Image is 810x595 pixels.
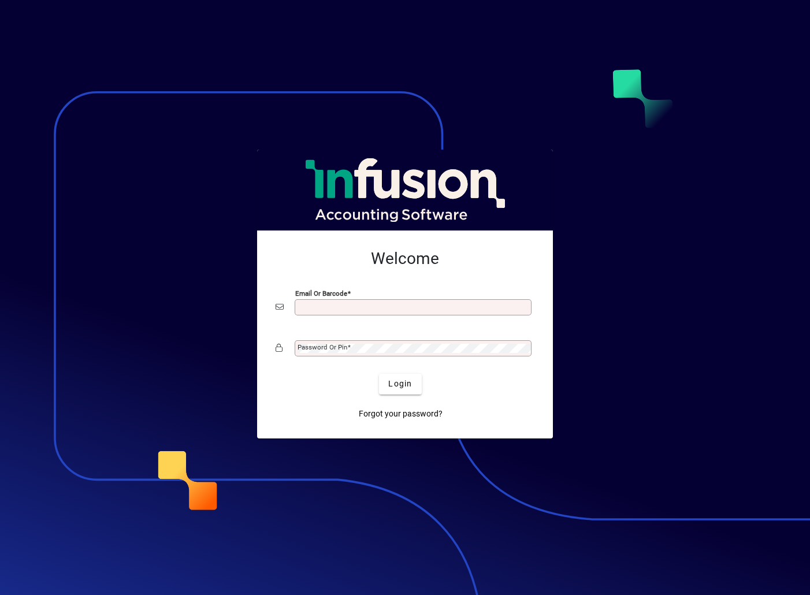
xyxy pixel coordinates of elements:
[359,408,443,420] span: Forgot your password?
[298,343,347,351] mat-label: Password or Pin
[379,374,421,395] button: Login
[295,289,347,297] mat-label: Email or Barcode
[276,249,534,269] h2: Welcome
[388,378,412,390] span: Login
[354,404,447,425] a: Forgot your password?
